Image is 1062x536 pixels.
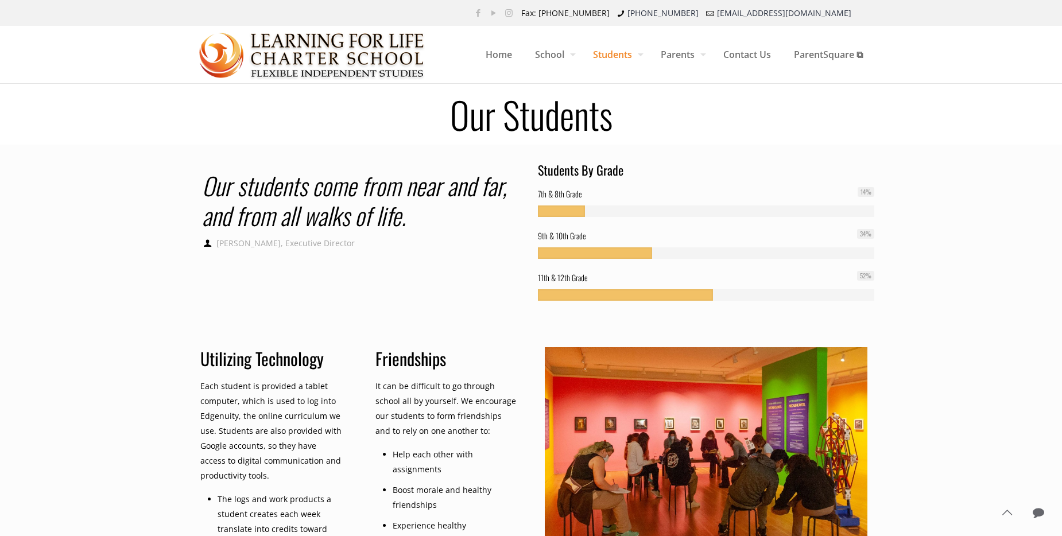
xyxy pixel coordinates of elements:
a: YouTube icon [487,7,499,18]
span: 34 [857,229,874,239]
h2: Our students come from near and far, and from all walks of life. [202,170,524,230]
h4: Students By Grade [538,162,874,178]
a: [PHONE_NUMBER] [627,7,699,18]
i: phone [615,7,627,18]
i: author [202,238,214,248]
span: Parents [649,37,712,72]
img: Our Students [199,26,425,84]
li: Boost morale and healthy friendships [393,483,517,512]
a: Friendships [375,345,446,371]
span: 14 [858,187,874,197]
a: Home [474,26,524,83]
p: Each student is provided a tablet computer, which is used to log into Edgenuity, the online curri... [200,379,342,483]
span: Contact Us [712,37,782,72]
em: % [866,187,871,196]
a: [EMAIL_ADDRESS][DOMAIN_NAME] [717,7,851,18]
i: mail [704,7,716,18]
span: [PERSON_NAME], Executive Director [216,238,355,248]
li: Help each other with assignments [393,447,517,477]
a: Learning for Life Charter School [199,26,425,83]
a: Instagram icon [503,7,515,18]
a: Utilizing Technology [200,345,324,371]
h1: Our Students [181,96,881,133]
a: Facebook icon [472,7,484,18]
a: ParentSquare ⧉ [782,26,874,83]
span: School [524,37,582,72]
a: Back to top icon [995,500,1019,525]
span: 52 [857,271,874,281]
em: % [866,229,871,238]
span: Home [474,37,524,72]
a: School [524,26,582,83]
p: It can be difficult to go through school all by yourself. We encourage our students to form frien... [375,379,517,438]
em: % [866,271,871,280]
a: Contact Us [712,26,782,83]
h6: 9th & 10th Grade [538,228,874,243]
span: Students [582,37,649,72]
h6: 11th & 12th Grade [538,270,874,285]
h6: 7th & 8th Grade [538,187,874,201]
span: ParentSquare ⧉ [782,37,874,72]
a: Parents [649,26,712,83]
a: Students [582,26,649,83]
